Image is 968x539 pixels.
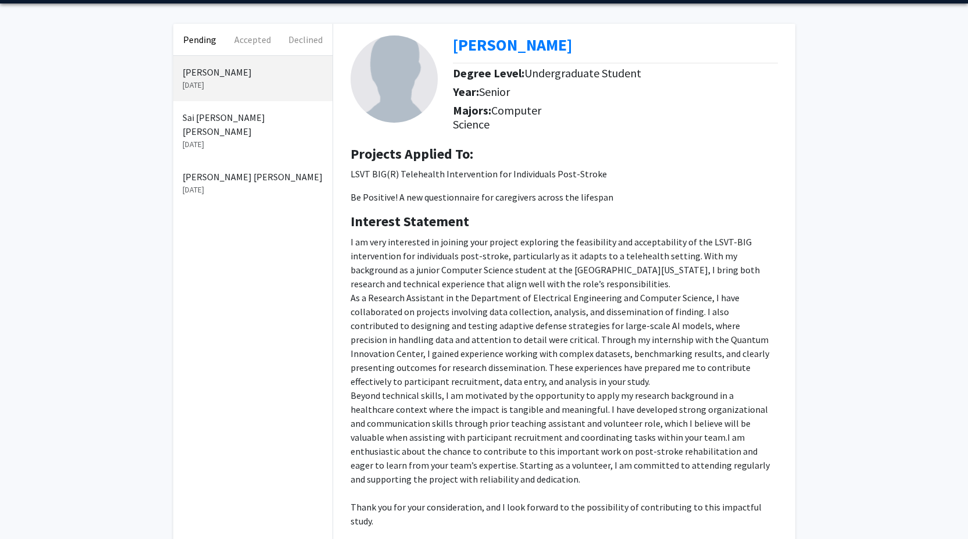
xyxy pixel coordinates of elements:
b: [PERSON_NAME] [453,34,572,55]
p: [PERSON_NAME] [PERSON_NAME] [183,170,323,184]
b: Projects Applied To: [351,145,473,163]
p: [PERSON_NAME] [183,65,323,79]
a: Opens in a new tab [453,34,572,55]
span: Undergraduate Student [524,66,641,80]
span: Computer Science [453,103,541,131]
img: Profile Picture [351,35,438,123]
span: Senior [479,84,510,99]
p: [DATE] [183,138,323,151]
span: Thank you for your consideration, and I look forward to the possibility of contributing to this i... [351,501,762,527]
button: Pending [173,24,226,55]
span: As a Research Assistant in the Department of Electrical Engineering and Computer Science, I have ... [351,292,740,317]
span: Beyond technical skills, I am motivated by the opportunity to apply my research background in a h... [351,390,768,429]
p: [DATE] [183,184,323,196]
button: Declined [279,24,332,55]
b: Degree Level: [453,66,524,80]
p: [DATE] [183,79,323,91]
button: Accepted [226,24,279,55]
b: Year: [453,84,479,99]
b: Majors: [453,103,491,117]
iframe: Chat [9,487,49,530]
p: LSVT BIG(R) Telehealth Intervention for Individuals Post-Stroke [351,167,778,181]
b: Interest Statement [351,212,469,230]
p: Sai [PERSON_NAME] [PERSON_NAME] [183,110,323,138]
p: Be Positive! A new questionnaire for caregivers across the lifespan [351,190,778,204]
